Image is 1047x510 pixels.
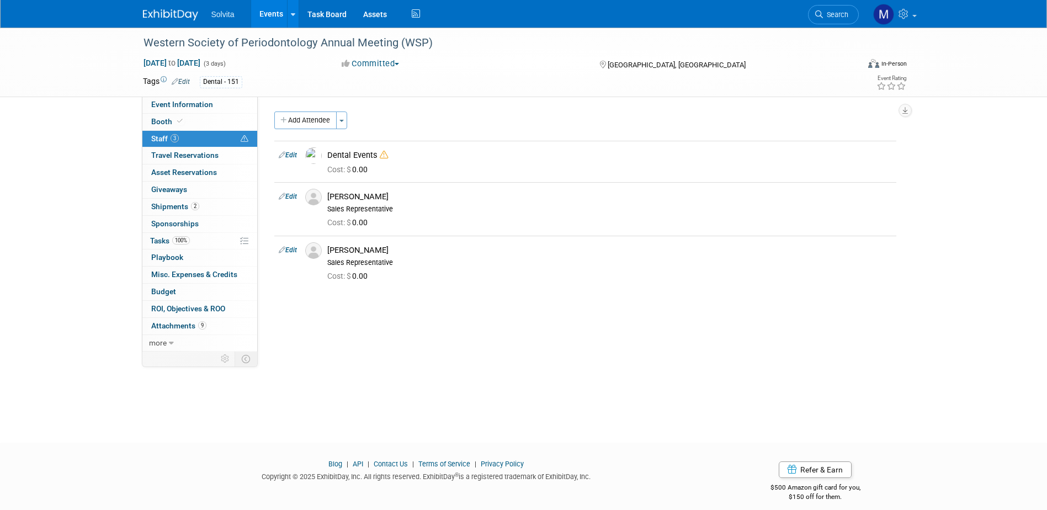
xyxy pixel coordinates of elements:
span: Tasks [150,236,190,245]
span: [GEOGRAPHIC_DATA], [GEOGRAPHIC_DATA] [608,61,746,69]
div: Event Format [794,57,907,74]
span: Booth [151,117,185,126]
span: Staff [151,134,179,143]
div: Dental - 151 [200,76,242,88]
span: Event Information [151,100,213,109]
img: Format-Inperson.png [868,59,879,68]
a: Attachments9 [142,318,257,334]
span: Misc. Expenses & Credits [151,270,237,279]
div: [PERSON_NAME] [327,245,892,256]
span: | [472,460,479,468]
span: 100% [172,236,190,245]
div: $150 off for them. [726,492,905,502]
button: Committed [338,58,403,70]
span: [DATE] [DATE] [143,58,201,68]
a: Edit [279,193,297,200]
span: 0.00 [327,218,372,227]
a: Edit [279,246,297,254]
div: In-Person [881,60,907,68]
a: Asset Reservations [142,164,257,181]
i: Double-book Warning! [380,151,388,159]
div: Western Society of Periodontology Annual Meeting (WSP) [140,33,842,53]
span: Search [823,10,848,19]
span: more [149,338,167,347]
span: 3 [171,134,179,142]
a: Blog [328,460,342,468]
span: Asset Reservations [151,168,217,177]
div: [PERSON_NAME] [327,192,892,202]
a: Sponsorships [142,216,257,232]
span: | [365,460,372,468]
span: Playbook [151,253,183,262]
span: Sponsorships [151,219,199,228]
div: Sales Representative [327,258,892,267]
a: API [353,460,363,468]
span: Travel Reservations [151,151,219,160]
div: Event Rating [876,76,906,81]
a: Travel Reservations [142,147,257,164]
span: Attachments [151,321,206,330]
a: Edit [279,151,297,159]
span: (3 days) [203,60,226,67]
span: Budget [151,287,176,296]
a: Edit [172,78,190,86]
a: Staff3 [142,131,257,147]
span: to [167,59,177,67]
a: ROI, Objectives & ROO [142,301,257,317]
span: Giveaways [151,185,187,194]
td: Tags [143,76,190,88]
button: Add Attendee [274,111,337,129]
a: Playbook [142,249,257,266]
sup: ® [455,472,459,478]
img: Associate-Profile-5.png [305,242,322,259]
div: Sales Representative [327,205,892,214]
td: Toggle Event Tabs [235,352,257,366]
a: more [142,335,257,352]
span: Cost: $ [327,272,352,280]
span: 0.00 [327,165,372,174]
div: $500 Amazon gift card for you, [726,476,905,501]
span: Cost: $ [327,218,352,227]
a: Contact Us [374,460,408,468]
a: Shipments2 [142,199,257,215]
span: Solvita [211,10,235,19]
a: Tasks100% [142,233,257,249]
span: Potential Scheduling Conflict -- at least one attendee is tagged in another overlapping event. [241,134,248,144]
a: Refer & Earn [779,461,852,478]
span: ROI, Objectives & ROO [151,304,225,313]
span: Cost: $ [327,165,352,174]
a: Booth [142,114,257,130]
a: Search [808,5,859,24]
a: Privacy Policy [481,460,524,468]
div: Copyright © 2025 ExhibitDay, Inc. All rights reserved. ExhibitDay is a registered trademark of Ex... [143,469,710,482]
td: Personalize Event Tab Strip [216,352,235,366]
a: Misc. Expenses & Credits [142,267,257,283]
span: | [410,460,417,468]
a: Budget [142,284,257,300]
span: Shipments [151,202,199,211]
span: 2 [191,202,199,210]
span: | [344,460,351,468]
div: Dental Events [327,150,892,161]
span: 9 [198,321,206,330]
i: Booth reservation complete [177,118,183,124]
img: Associate-Profile-5.png [305,189,322,205]
a: Terms of Service [418,460,470,468]
img: Matthew Burns [873,4,894,25]
img: ExhibitDay [143,9,198,20]
a: Giveaways [142,182,257,198]
a: Event Information [142,97,257,113]
span: 0.00 [327,272,372,280]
